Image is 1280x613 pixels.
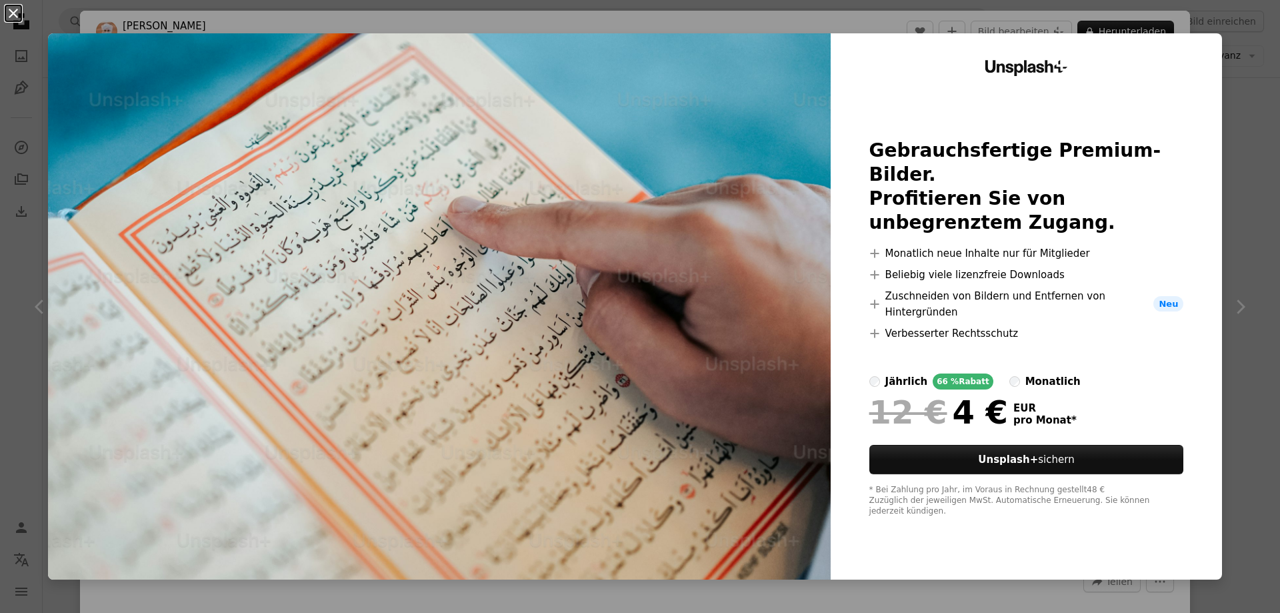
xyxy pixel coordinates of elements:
[933,374,993,390] div: 66 % Rabatt
[1013,402,1077,414] span: EUR
[1025,374,1081,390] div: monatlich
[869,376,880,387] input: jährlich66 %Rabatt
[869,326,1184,342] li: Verbesserter Rechtsschutz
[885,374,928,390] div: jährlich
[869,245,1184,261] li: Monatlich neue Inhalte nur für Mitglieder
[978,454,1038,466] strong: Unsplash+
[869,395,947,430] span: 12 €
[869,395,1008,430] div: 4 €
[1013,414,1077,426] span: pro Monat *
[869,485,1184,517] div: * Bei Zahlung pro Jahr, im Voraus in Rechnung gestellt 48 € Zuzüglich der jeweiligen MwSt. Automa...
[1009,376,1020,387] input: monatlich
[869,267,1184,283] li: Beliebig viele lizenzfreie Downloads
[1153,296,1183,312] span: Neu
[869,139,1184,235] h2: Gebrauchsfertige Premium-Bilder. Profitieren Sie von unbegrenztem Zugang.
[869,288,1184,320] li: Zuschneiden von Bildern und Entfernen von Hintergründen
[869,445,1184,474] button: Unsplash+sichern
